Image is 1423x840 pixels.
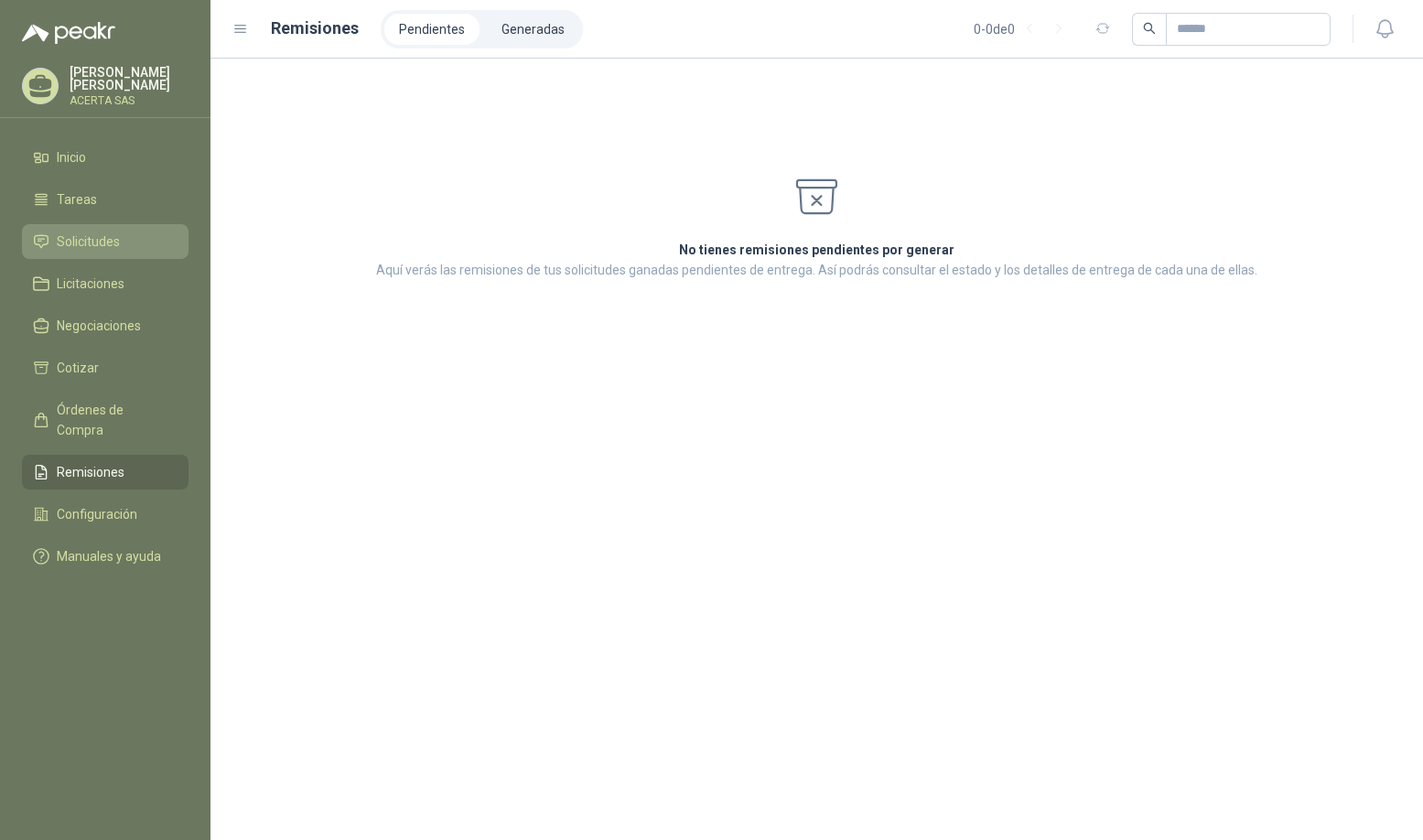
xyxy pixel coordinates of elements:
[22,140,189,175] a: Inicio
[57,316,141,336] span: Negociaciones
[22,266,189,301] a: Licitaciones
[22,22,115,44] img: Logo peakr
[22,224,189,259] a: Solicitudes
[22,393,189,447] a: Órdenes de Compra
[22,308,189,343] a: Negociaciones
[22,182,189,217] a: Tareas
[57,546,161,566] span: Manuales y ayuda
[679,242,954,257] strong: No tienes remisiones pendientes por generar
[22,539,189,574] a: Manuales y ayuda
[22,350,189,385] a: Cotizar
[1143,22,1156,35] span: search
[57,400,171,440] span: Órdenes de Compra
[57,358,99,378] span: Cotizar
[22,497,189,532] a: Configuración
[384,14,480,45] a: Pendientes
[57,189,97,210] span: Tareas
[57,147,86,167] span: Inicio
[22,455,189,490] a: Remisiones
[271,16,359,41] h1: Remisiones
[57,274,124,294] span: Licitaciones
[57,504,137,524] span: Configuración
[974,15,1073,44] div: 0 - 0 de 0
[376,260,1257,280] p: Aquí verás las remisiones de tus solicitudes ganadas pendientes de entrega. Así podrás consultar ...
[70,95,189,106] p: ACERTA SAS
[70,66,189,92] p: [PERSON_NAME] [PERSON_NAME]
[57,462,124,482] span: Remisiones
[487,14,579,45] a: Generadas
[57,232,120,252] span: Solicitudes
